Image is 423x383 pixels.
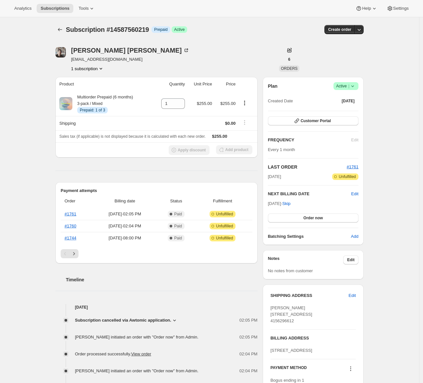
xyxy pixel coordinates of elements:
[79,6,89,11] span: Tools
[214,77,237,91] th: Price
[268,147,295,152] span: Every 1 month
[281,66,297,71] span: ORDERS
[268,137,351,143] h2: FREQUENCY
[383,4,413,13] button: Settings
[187,77,214,91] th: Unit Price
[324,25,355,34] button: Create order
[216,211,233,217] span: Unfulfilled
[94,235,155,241] span: [DATE] · 08:00 PM
[393,6,409,11] span: Settings
[75,351,151,356] span: Order processed successfully.
[347,164,358,170] button: #1761
[239,368,258,374] span: 02:04 PM
[343,255,358,264] button: Edit
[352,4,381,13] button: Help
[75,4,99,13] button: Tools
[349,292,356,299] span: Edit
[348,83,349,89] span: |
[174,236,182,241] span: Paid
[351,233,358,240] span: Add
[268,191,351,197] h2: NEXT BILLING DATE
[160,198,193,204] span: Status
[55,25,65,34] button: Subscriptions
[339,174,356,179] span: Unfulfilled
[69,249,79,258] button: Next
[220,101,236,106] span: $255.00
[71,65,104,72] button: Product actions
[10,4,35,13] button: Analytics
[212,134,227,139] span: $255.00
[288,57,290,62] span: 6
[59,134,206,139] span: Sales tax (if applicable) is not displayed because it is calculated with each new order.
[301,118,331,123] span: Customer Portal
[94,198,155,204] span: Billing date
[268,268,313,273] span: No notes from customer
[55,116,153,130] th: Shipping
[55,77,153,91] th: Product
[75,368,199,373] span: [PERSON_NAME] initiated an order with "Order now" from Admin.
[174,223,182,229] span: Paid
[154,27,167,32] span: Prepaid
[216,236,233,241] span: Unfulfilled
[71,56,189,63] span: [EMAIL_ADDRESS][DOMAIN_NAME]
[328,27,351,32] span: Create order
[37,4,73,13] button: Subscriptions
[271,348,312,353] span: [STREET_ADDRESS]
[342,98,355,104] span: [DATE]
[65,236,76,240] a: #1744
[55,47,66,57] span: Adrian Andrade
[278,198,294,209] button: Skip
[239,334,258,340] span: 02:05 PM
[347,257,355,262] span: Edit
[347,164,358,169] a: #1761
[75,317,178,324] button: Subscription cancelled via Awtomic application.
[77,101,103,106] small: 3-pack / Mixed
[80,108,105,113] span: Prepaid: 1 of 3
[345,290,360,301] button: Edit
[41,6,69,11] span: Subscriptions
[239,317,258,324] span: 02:05 PM
[66,26,149,33] span: Subscription #14587560219
[61,194,92,208] th: Order
[94,223,155,229] span: [DATE] · 02:04 PM
[284,55,294,64] button: 6
[362,6,371,11] span: Help
[61,249,252,258] nav: Pagination
[197,101,212,106] span: $255.00
[14,6,31,11] span: Analytics
[174,211,182,217] span: Paid
[75,317,171,324] span: Subscription cancelled via Awtomic application.
[268,98,293,104] span: Created Date
[268,201,291,206] span: [DATE] ·
[338,96,358,106] button: [DATE]
[351,191,358,197] button: Edit
[239,351,258,357] span: 02:04 PM
[271,335,356,341] h3: BILLING ADDRESS
[268,164,347,170] h2: LAST ORDER
[59,97,72,110] img: product img
[268,173,281,180] span: [DATE]
[282,200,290,207] span: Skip
[61,187,252,194] h2: Payment attempts
[268,116,358,125] button: Customer Portal
[268,255,344,264] h3: Notes
[153,77,187,91] th: Quantity
[347,231,362,242] button: Add
[239,119,250,126] button: Shipping actions
[72,94,133,113] div: Multiorder Prepaid (6 months)
[336,83,356,89] span: Active
[239,99,250,107] button: Product actions
[268,83,278,89] h2: Plan
[65,223,76,228] a: #1760
[271,365,307,374] h3: PAYMENT METHOD
[71,47,189,54] div: [PERSON_NAME] [PERSON_NAME]
[268,233,351,240] h6: Batching Settings
[197,198,248,204] span: Fulfillment
[303,215,323,221] span: Order now
[94,211,155,217] span: [DATE] · 02:05 PM
[75,335,199,339] span: [PERSON_NAME] initiated an order with "Order now" from Admin.
[225,121,236,126] span: $0.00
[174,27,185,32] span: Active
